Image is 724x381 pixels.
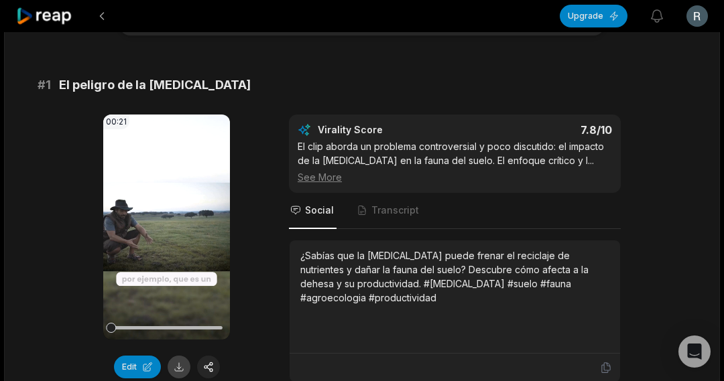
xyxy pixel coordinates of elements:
[318,123,462,137] div: Virality Score
[298,139,612,184] div: El clip aborda un problema controversial y poco discutido: el impacto de la [MEDICAL_DATA] en la ...
[289,193,621,229] nav: Tabs
[678,335,711,368] div: Open Intercom Messenger
[298,170,612,184] div: See More
[59,76,251,94] span: El peligro de la [MEDICAL_DATA]
[300,248,609,305] div: ¿Sabías que la [MEDICAL_DATA] puede frenar el reciclaje de nutrientes y dañar la fauna del suelo?...
[469,123,613,137] div: 7.8 /10
[114,356,161,378] button: Edit
[103,115,230,339] video: Your browser does not support mp4 format.
[560,5,627,27] button: Upgrade
[371,204,419,217] span: Transcript
[305,204,334,217] span: Social
[38,76,51,94] span: # 1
